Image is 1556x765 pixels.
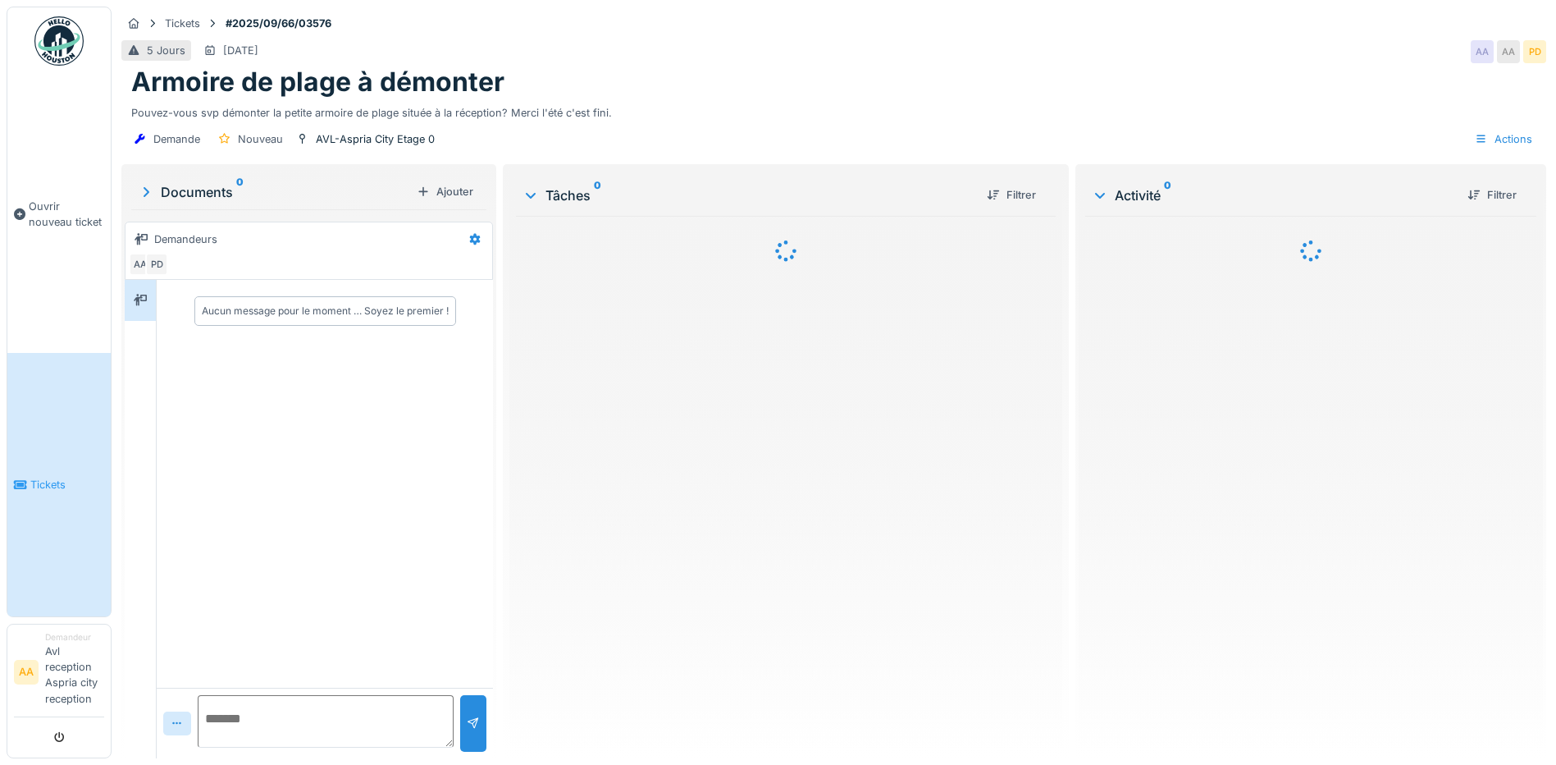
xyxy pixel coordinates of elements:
[29,199,104,230] span: Ouvrir nouveau ticket
[238,131,283,147] div: Nouveau
[223,43,258,58] div: [DATE]
[1461,184,1523,206] div: Filtrer
[30,477,104,492] span: Tickets
[129,253,152,276] div: AA
[1523,40,1546,63] div: PD
[45,631,104,713] li: Avl reception Aspria city reception
[1497,40,1520,63] div: AA
[14,660,39,685] li: AA
[522,186,974,205] div: Tâches
[131,98,1536,121] div: Pouvez-vous svp démonter la petite armoire de plage située à la réception? Merci l'été c'est fini.
[980,184,1043,206] div: Filtrer
[153,131,200,147] div: Demande
[14,631,104,717] a: AA DemandeurAvl reception Aspria city reception
[34,16,84,66] img: Badge_color-CXgf-gQk.svg
[145,253,168,276] div: PD
[138,182,410,202] div: Documents
[165,16,200,31] div: Tickets
[1092,186,1454,205] div: Activité
[594,186,601,205] sup: 0
[316,131,435,147] div: AVL-Aspria City Etage 0
[1164,186,1171,205] sup: 0
[7,75,111,353] a: Ouvrir nouveau ticket
[45,631,104,644] div: Demandeur
[410,181,480,203] div: Ajouter
[219,16,338,31] strong: #2025/09/66/03576
[131,66,504,98] h1: Armoire de plage à démonter
[202,304,449,318] div: Aucun message pour le moment … Soyez le premier !
[154,231,217,247] div: Demandeurs
[236,182,244,202] sup: 0
[1471,40,1494,63] div: AA
[7,353,111,616] a: Tickets
[147,43,185,58] div: 5 Jours
[1467,127,1540,151] div: Actions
